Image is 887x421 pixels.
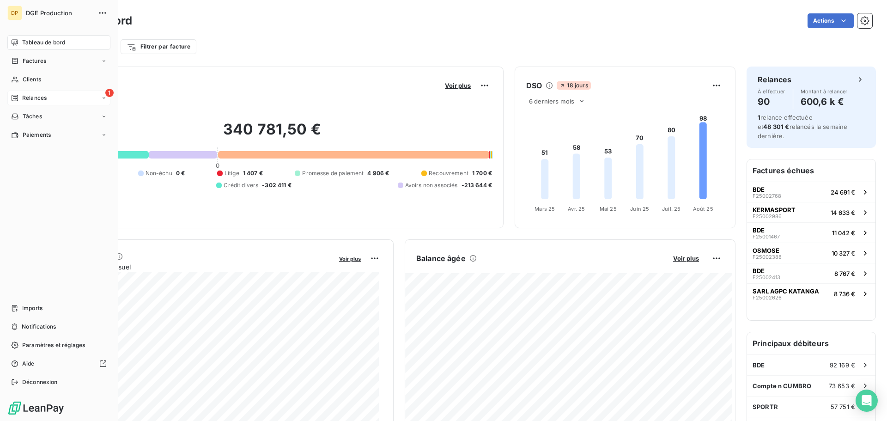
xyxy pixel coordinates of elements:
[23,75,41,84] span: Clients
[225,169,239,177] span: Litige
[747,159,875,182] h6: Factures échues
[758,114,847,140] span: relance effectuée et relancés la semaine dernière.
[557,81,590,90] span: 18 jours
[7,128,110,142] a: Paiements
[526,80,542,91] h6: DSO
[670,254,702,262] button: Voir plus
[262,181,292,189] span: -302 411 €
[462,181,492,189] span: -213 644 €
[630,206,649,212] tspan: Juin 25
[23,131,51,139] span: Paiements
[834,290,855,298] span: 8 736 €
[753,295,782,300] span: F25002626
[7,301,110,316] a: Imports
[52,120,492,148] h2: 340 781,50 €
[831,209,855,216] span: 14 633 €
[856,390,878,412] div: Open Intercom Messenger
[146,169,172,177] span: Non-échu
[829,382,855,390] span: 73 653 €
[23,112,42,121] span: Tâches
[753,361,765,369] span: BDE
[753,403,778,410] span: SPORTR
[7,356,110,371] a: Aide
[529,98,574,105] span: 6 derniers mois
[22,378,58,386] span: Déconnexion
[7,338,110,353] a: Paramètres et réglages
[22,38,65,47] span: Tableau de bord
[753,275,780,280] span: F25002413
[22,94,47,102] span: Relances
[753,234,780,239] span: F25001467
[26,9,92,17] span: DGE Production
[747,243,875,263] button: OSMOSEF2500238810 327 €
[747,202,875,222] button: KERMASPORTF2500298614 633 €
[830,361,855,369] span: 92 169 €
[753,186,765,193] span: BDE
[753,382,811,390] span: Compte n CUMBRO
[7,109,110,124] a: Tâches
[336,254,364,262] button: Voir plus
[801,94,848,109] h4: 600,6 k €
[747,283,875,304] button: SARL AGPC KATANGAF250026268 736 €
[224,181,258,189] span: Crédit divers
[243,169,263,177] span: 1 407 €
[763,123,789,130] span: 48 301 €
[176,169,185,177] span: 0 €
[7,35,110,50] a: Tableau de bord
[405,181,458,189] span: Avoirs non associés
[23,57,46,65] span: Factures
[831,403,855,410] span: 57 751 €
[600,206,617,212] tspan: Mai 25
[758,74,791,85] h6: Relances
[7,91,110,105] a: 1Relances
[339,256,361,262] span: Voir plus
[832,250,855,257] span: 10 327 €
[758,114,760,121] span: 1
[747,222,875,243] button: BDEF2500146711 042 €
[416,253,466,264] h6: Balance âgée
[758,89,785,94] span: À effectuer
[472,169,492,177] span: 1 700 €
[693,206,713,212] tspan: Août 25
[568,206,585,212] tspan: Avr. 25
[747,263,875,283] button: BDEF250024138 767 €
[22,360,35,368] span: Aide
[753,206,796,214] span: KERMASPORT
[7,401,65,415] img: Logo LeanPay
[367,169,389,177] span: 4 906 €
[302,169,364,177] span: Promesse de paiement
[747,332,875,354] h6: Principaux débiteurs
[105,89,114,97] span: 1
[753,287,819,295] span: SARL AGPC KATANGA
[758,94,785,109] h4: 90
[442,81,474,90] button: Voir plus
[831,189,855,196] span: 24 691 €
[22,304,43,312] span: Imports
[662,206,680,212] tspan: Juil. 25
[747,182,875,202] button: BDEF2500276824 691 €
[753,267,765,275] span: BDE
[535,206,555,212] tspan: Mars 25
[673,255,699,262] span: Voir plus
[22,341,85,349] span: Paramètres et réglages
[216,162,219,169] span: 0
[7,6,22,20] div: DP
[7,72,110,87] a: Clients
[52,262,333,272] span: Chiffre d'affaires mensuel
[429,169,468,177] span: Recouvrement
[801,89,848,94] span: Montant à relancer
[445,82,471,89] span: Voir plus
[753,214,782,219] span: F25002986
[753,226,765,234] span: BDE
[834,270,855,277] span: 8 767 €
[832,229,855,237] span: 11 042 €
[753,254,782,260] span: F25002388
[121,39,196,54] button: Filtrer par facture
[7,54,110,68] a: Factures
[808,13,854,28] button: Actions
[753,247,779,254] span: OSMOSE
[22,323,56,331] span: Notifications
[753,193,781,199] span: F25002768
